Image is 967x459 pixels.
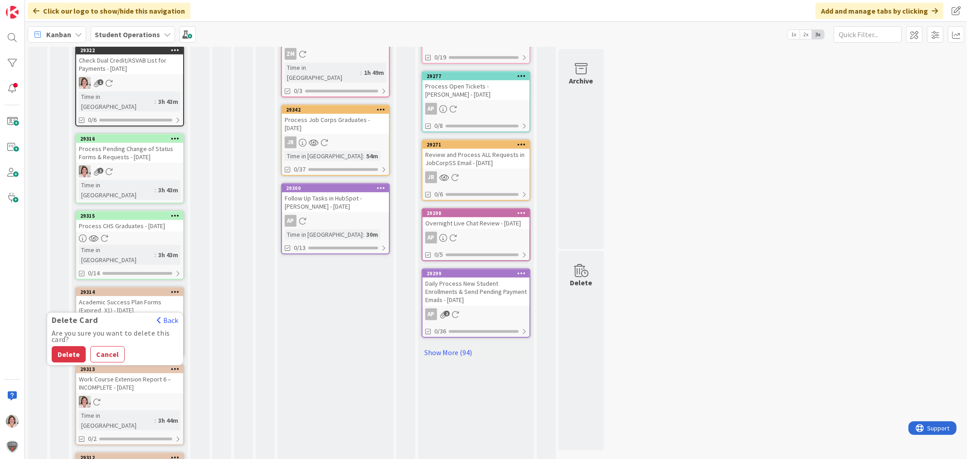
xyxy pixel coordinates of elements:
[282,114,389,134] div: Process Job Corps Graduates - [DATE]
[423,72,530,80] div: 29277
[282,215,389,227] div: AP
[427,270,530,277] div: 29299
[569,75,593,86] div: Archive
[156,315,179,325] button: Back
[6,415,19,428] img: EW
[423,171,530,183] div: JR
[155,97,156,107] span: :
[79,77,91,89] img: EW
[423,72,530,100] div: 29277Process Open Tickets - [PERSON_NAME] - [DATE]
[155,415,156,425] span: :
[787,30,800,39] span: 1x
[76,365,183,373] div: 29313Delete CardBackAre you sure you want to delete this card?DeleteCancel
[422,345,530,360] a: Show More (94)
[76,166,183,177] div: EW
[282,184,389,192] div: 29300
[423,209,530,229] div: 29298Overnight Live Chat Review - [DATE]
[423,308,530,320] div: AP
[80,366,183,372] div: 29313
[282,106,389,114] div: 29342
[434,327,446,336] span: 0/36
[76,212,183,220] div: 29315
[282,137,389,148] div: JR
[19,1,41,12] span: Support
[282,48,389,60] div: ZM
[88,115,97,125] span: 0/6
[80,213,183,219] div: 29315
[28,3,190,19] div: Click our logo to show/hide this navigation
[834,26,902,43] input: Quick Filter...
[425,232,437,244] div: AP
[76,46,183,54] div: 29322
[76,288,183,296] div: 29314
[427,210,530,216] div: 29298
[360,68,362,78] span: :
[46,29,71,40] span: Kanban
[425,171,437,183] div: JR
[282,106,389,134] div: 29342Process Job Corps Graduates - [DATE]
[156,415,180,425] div: 3h 44m
[294,86,302,96] span: 0/3
[76,143,183,163] div: Process Pending Change of Status Forms & Requests - [DATE]
[423,141,530,169] div: 29271Review and Process ALL Requests in JobCorpSS Email - [DATE]
[76,135,183,143] div: 29316
[79,92,155,112] div: Time in [GEOGRAPHIC_DATA]
[423,209,530,217] div: 29298
[444,311,450,317] span: 2
[76,373,183,393] div: Work Course Extension Report 6 – INCOMPLETE - [DATE]
[155,250,156,260] span: :
[88,269,100,278] span: 0/14
[76,135,183,163] div: 29316Process Pending Change of Status Forms & Requests - [DATE]
[80,289,183,295] div: 29314
[88,434,97,444] span: 0/2
[364,151,380,161] div: 54m
[423,269,530,306] div: 29299Daily Process New Student Enrollments & Send Pending Payment Emails - [DATE]
[294,243,306,253] span: 0/13
[79,180,155,200] div: Time in [GEOGRAPHIC_DATA]
[156,185,180,195] div: 3h 43m
[800,30,812,39] span: 2x
[76,77,183,89] div: EW
[95,30,160,39] b: Student Operations
[423,232,530,244] div: AP
[434,250,443,259] span: 0/5
[286,185,389,191] div: 29300
[423,269,530,278] div: 29299
[427,73,530,79] div: 29277
[294,165,306,174] span: 0/37
[282,192,389,212] div: Follow Up Tasks in HubSpot - [PERSON_NAME] - [DATE]
[570,277,593,288] div: Delete
[364,229,380,239] div: 30m
[76,288,183,316] div: 29314Academic Success Plan Forms (Expired_X1) - [DATE]
[362,68,386,78] div: 1h 49m
[285,215,296,227] div: AP
[423,80,530,100] div: Process Open Tickets - [PERSON_NAME] - [DATE]
[285,137,296,148] div: JR
[816,3,943,19] div: Add and manage tabs by clicking
[434,121,443,131] span: 0/8
[363,151,364,161] span: :
[76,396,183,408] div: EW
[97,79,103,85] span: 1
[76,54,183,74] div: Check Dual Credit/ASVAB List for Payments - [DATE]
[285,151,363,161] div: Time in [GEOGRAPHIC_DATA]
[423,278,530,306] div: Daily Process New Student Enrollments & Send Pending Payment Emails - [DATE]
[425,103,437,115] div: AP
[812,30,824,39] span: 3x
[80,47,183,54] div: 29322
[156,250,180,260] div: 3h 43m
[76,220,183,232] div: Process CHS Graduates - [DATE]
[79,410,155,430] div: Time in [GEOGRAPHIC_DATA]
[285,63,360,83] div: Time in [GEOGRAPHIC_DATA]
[423,217,530,229] div: Overnight Live Chat Review - [DATE]
[76,46,183,74] div: 29322Check Dual Credit/ASVAB List for Payments - [DATE]
[90,346,125,362] button: Cancel
[6,440,19,453] img: avatar
[76,365,183,393] div: 29313Delete CardBackAre you sure you want to delete this card?DeleteCancelWork Course Extension R...
[423,103,530,115] div: AP
[79,245,155,265] div: Time in [GEOGRAPHIC_DATA]
[97,168,103,174] span: 1
[282,184,389,212] div: 29300Follow Up Tasks in HubSpot - [PERSON_NAME] - [DATE]
[76,296,183,316] div: Academic Success Plan Forms (Expired_X1) - [DATE]
[156,97,180,107] div: 3h 43m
